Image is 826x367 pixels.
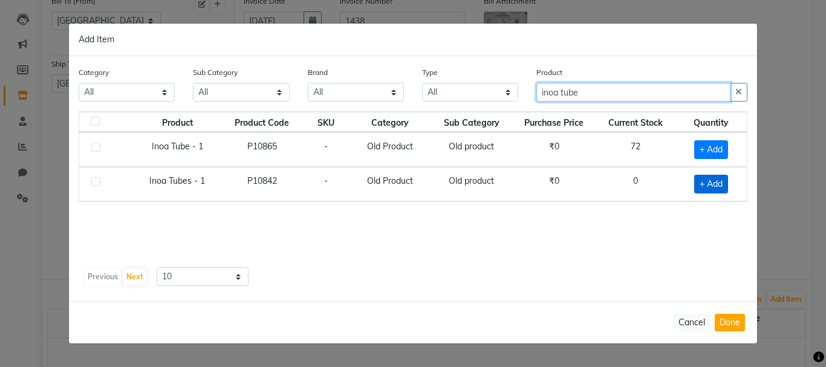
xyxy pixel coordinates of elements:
[596,132,675,167] td: 72
[350,112,431,132] th: Category
[596,112,675,132] th: Current Stock
[223,132,302,167] td: P10865
[431,112,512,132] th: Sub Category
[596,167,675,201] td: 0
[512,132,596,167] td: ₹0
[422,67,438,78] label: Type
[536,67,562,78] label: Product
[69,24,757,56] div: Add Item
[302,112,350,132] th: SKU
[715,314,745,331] button: Done
[223,112,302,132] th: Product Code
[132,132,223,167] td: Inoa Tube - 1
[132,112,223,132] th: Product
[694,140,728,159] span: + Add
[308,67,328,78] label: Brand
[302,167,350,201] td: -
[350,167,431,201] td: Old Product
[674,314,710,331] button: Cancel
[431,167,512,201] td: Old product
[524,117,584,128] span: Purchase Price
[694,175,728,193] span: + Add
[302,132,350,167] td: -
[536,83,730,102] input: Search or Scan Product
[193,67,238,78] label: Sub Category
[350,132,431,167] td: Old Product
[132,167,223,201] td: Inoa Tubes - 1
[431,132,512,167] td: Old product
[223,167,302,201] td: P10842
[123,268,146,285] button: Next
[675,112,747,132] th: Quantity
[79,67,109,78] label: Category
[512,167,596,201] td: ₹0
